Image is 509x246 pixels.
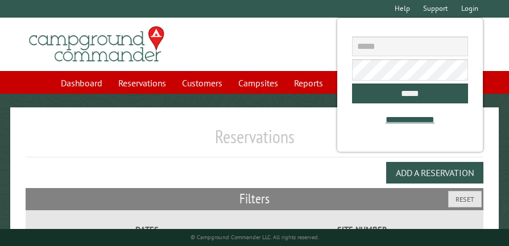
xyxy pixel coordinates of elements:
a: Dashboard [54,72,109,94]
label: Dates [41,223,253,236]
img: Campground Commander [26,22,168,66]
label: Site Number [256,223,468,236]
a: Reservations [111,72,173,94]
a: Account [332,72,376,94]
a: Campsites [231,72,285,94]
a: Reports [287,72,330,94]
a: Customers [175,72,229,94]
h1: Reservations [26,126,484,157]
h2: Filters [26,188,484,210]
button: Add a Reservation [386,162,483,184]
button: Reset [448,191,482,207]
small: © Campground Commander LLC. All rights reserved. [191,234,319,241]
